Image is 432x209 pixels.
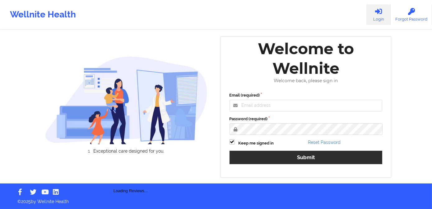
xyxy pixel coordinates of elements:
[13,194,419,205] p: © 2025 by Wellnite Health
[308,140,341,145] a: Reset Password
[230,92,383,98] label: Email (required)
[239,140,274,146] label: Keep me signed in
[45,56,207,144] img: wellnite-auth-hero_200.c722682e.png
[230,116,383,122] label: Password (required)
[230,151,383,164] button: Submit
[51,149,207,154] li: Exceptional care designed for you.
[225,39,387,78] div: Welcome to Wellnite
[225,78,387,83] div: Welcome back, please sign in
[230,100,383,112] input: Email address
[366,4,391,25] a: Login
[391,4,432,25] a: Forgot Password
[45,164,216,194] div: Loading Reviews...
